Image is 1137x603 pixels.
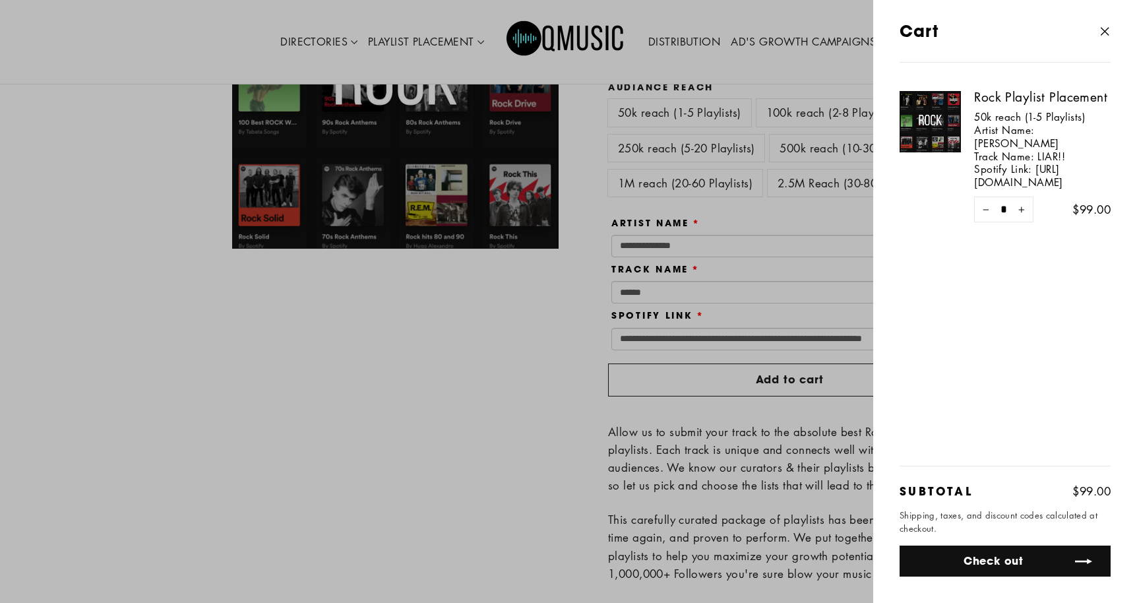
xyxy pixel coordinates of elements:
img: Rock Playlist Placement [900,91,961,152]
div: Cart [900,10,1072,51]
p: Shipping, taxes, and discount codes calculated at checkout. [900,509,1111,536]
button: Reduce item quantity by one [974,197,993,222]
button: Check out [900,546,1111,577]
span: Track Name: LIAR!! [974,150,1111,164]
span: $99.00 [1072,484,1111,499]
span: 50k reach (1-5 Playlists) [974,106,1111,124]
a: Rock Playlist Placement [974,89,1111,106]
span: $99.00 [1072,202,1111,217]
span: Artist Name: [PERSON_NAME] [974,124,1111,150]
button: Increase item quantity by one [1015,197,1033,222]
p: Subtotal [900,485,1005,498]
span: Spotify Link: [URL][DOMAIN_NAME] [974,163,1111,189]
input: quantity [974,197,1033,222]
